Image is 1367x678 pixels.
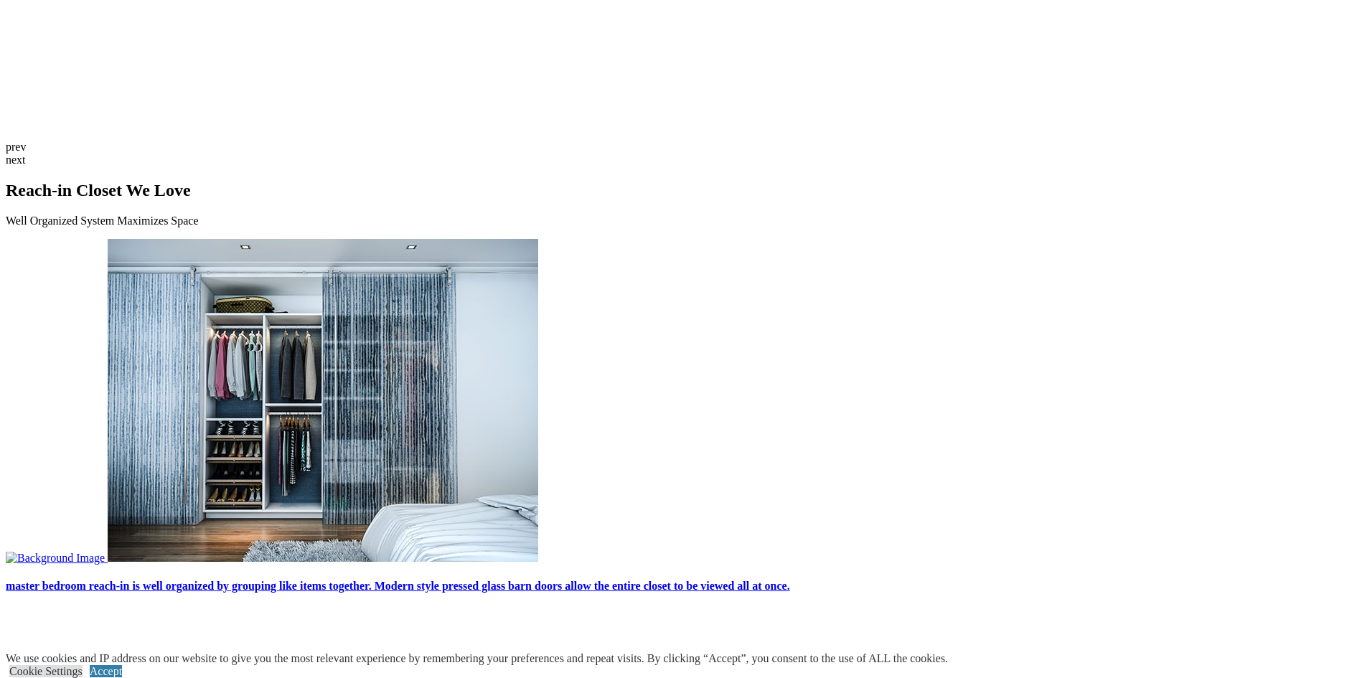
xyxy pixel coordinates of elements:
h2: Reach-in Closet We Love [6,181,1361,200]
div: We use cookies and IP address on our website to give you the most relevant experience by remember... [6,652,948,665]
a: Cookie Settings [9,665,83,677]
img: Background Image [6,552,105,565]
h4: master bedroom reach-in is well organized by grouping like items together. Modern style pressed g... [6,580,1361,593]
p: Well Organized System Maximizes Space [6,215,1361,227]
a: Image of reach-in with one door closed [6,239,1361,593]
div: next [6,154,1361,166]
a: Accept [90,665,122,677]
img: reach-in with one door closed [108,239,538,562]
div: prev [6,141,1361,154]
